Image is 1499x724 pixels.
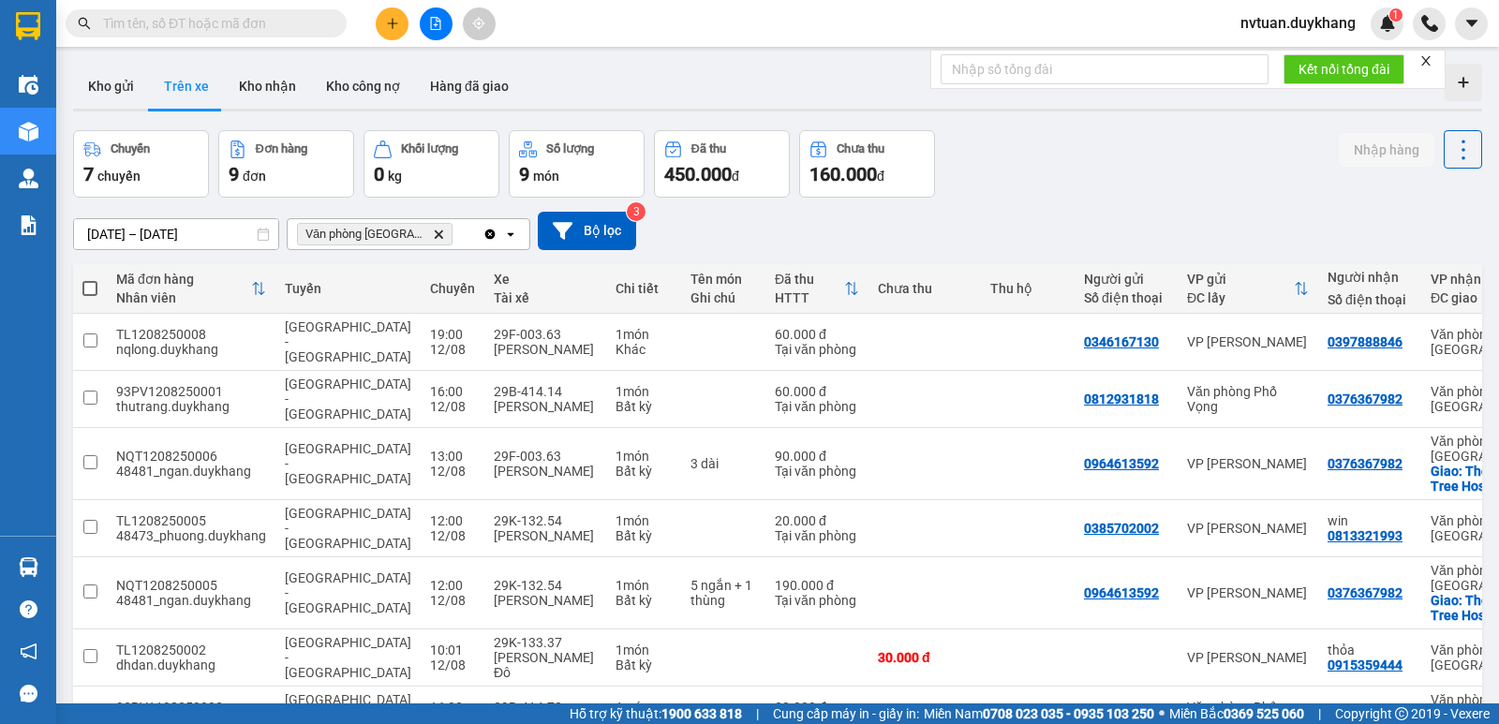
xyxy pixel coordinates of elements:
[1187,334,1309,349] div: VP [PERSON_NAME]
[430,399,475,414] div: 12/08
[1187,585,1309,600] div: VP [PERSON_NAME]
[285,570,411,615] span: [GEOGRAPHIC_DATA] - [GEOGRAPHIC_DATA]
[285,441,411,486] span: [GEOGRAPHIC_DATA] - [GEOGRAPHIC_DATA]
[775,290,844,305] div: HTTT
[430,384,475,399] div: 16:00
[775,578,859,593] div: 190.000 đ
[775,449,859,464] div: 90.000 đ
[482,227,497,242] svg: Clear all
[285,506,411,551] span: [GEOGRAPHIC_DATA] - [GEOGRAPHIC_DATA]
[1084,456,1159,471] div: 0964613592
[809,163,877,185] span: 160.000
[1339,133,1434,167] button: Nhập hàng
[456,225,458,244] input: Selected Văn phòng Ninh Bình.
[1463,15,1480,32] span: caret-down
[430,528,475,543] div: 12/08
[415,64,524,109] button: Hàng đã giao
[1389,8,1403,22] sup: 1
[74,219,278,249] input: Select a date range.
[311,64,415,109] button: Kho công nợ
[941,54,1269,84] input: Nhập số tổng đài
[83,163,94,185] span: 7
[430,449,475,464] div: 13:00
[1328,334,1403,349] div: 0397888846
[494,650,597,680] div: [PERSON_NAME] Đô
[1084,334,1159,349] div: 0346167130
[690,456,756,471] div: 3 dài
[494,399,597,414] div: [PERSON_NAME]
[116,290,251,305] div: Nhân viên
[97,169,141,184] span: chuyến
[494,528,597,543] div: [PERSON_NAME]
[691,142,726,155] div: Đã thu
[229,163,239,185] span: 9
[16,12,40,40] img: logo-vxr
[616,342,672,357] div: Khác
[616,464,672,479] div: Bất kỳ
[570,703,742,724] span: Hỗ trợ kỹ thuật:
[218,130,354,198] button: Đơn hàng9đơn
[430,464,475,479] div: 12/08
[1187,521,1309,536] div: VP [PERSON_NAME]
[519,163,529,185] span: 9
[690,272,756,287] div: Tên món
[775,464,859,479] div: Tại văn phòng
[430,513,475,528] div: 12:00
[616,643,672,658] div: 1 món
[1328,643,1412,658] div: thỏa
[1328,456,1403,471] div: 0376367982
[494,700,597,715] div: 29B-414.72
[690,290,756,305] div: Ghi chú
[107,264,275,314] th: Toggle SortBy
[1187,650,1309,665] div: VP [PERSON_NAME]
[116,700,266,715] div: 93PV1108250003
[116,464,266,479] div: 48481_ngan.duykhang
[616,578,672,593] div: 1 món
[616,513,672,528] div: 1 món
[494,342,597,357] div: [PERSON_NAME]
[20,600,37,618] span: question-circle
[775,593,859,608] div: Tại văn phòng
[616,528,672,543] div: Bất kỳ
[433,229,444,240] svg: Delete
[19,75,38,95] img: warehouse-icon
[877,169,884,184] span: đ
[1084,521,1159,536] div: 0385702002
[1284,54,1404,84] button: Kết nối tổng đài
[401,142,458,155] div: Khối lượng
[1169,703,1304,724] span: Miền Bắc
[1299,59,1389,80] span: Kết nối tổng đài
[1421,15,1438,32] img: phone-icon
[616,384,672,399] div: 1 món
[374,163,384,185] span: 0
[73,64,149,109] button: Kho gửi
[305,227,425,242] span: Văn phòng Ninh Bình
[878,281,972,296] div: Chưa thu
[430,643,475,658] div: 10:01
[111,142,150,155] div: Chuyến
[116,528,266,543] div: 48473_phuong.duykhang
[616,658,672,672] div: Bất kỳ
[546,142,594,155] div: Số lượng
[116,578,266,593] div: NQT1208250005
[1084,585,1159,600] div: 0964613592
[1328,513,1412,528] div: win
[1379,15,1396,32] img: icon-new-feature
[20,685,37,702] span: message
[775,513,859,528] div: 20.000 đ
[616,449,672,464] div: 1 món
[837,142,884,155] div: Chưa thu
[661,706,742,721] strong: 1900 633 818
[654,130,790,198] button: Đã thu450.000đ
[78,17,91,30] span: search
[430,327,475,342] div: 19:00
[116,593,266,608] div: 48481_ngan.duykhang
[430,578,475,593] div: 12:00
[1328,528,1403,543] div: 0813321993
[116,272,251,287] div: Mã đơn hàng
[1395,707,1408,720] span: copyright
[116,399,266,414] div: thutrang.duykhang
[19,122,38,141] img: warehouse-icon
[116,327,266,342] div: TL1208250008
[1084,290,1168,305] div: Số điện thoại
